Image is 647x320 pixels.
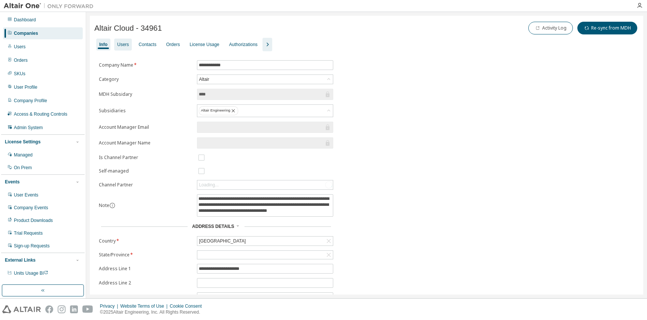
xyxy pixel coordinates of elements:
div: Authorizations [229,42,258,48]
label: City [99,294,192,300]
label: Note [99,202,109,208]
div: Website Terms of Use [120,303,170,309]
div: Altair Engineering [197,105,333,117]
div: Trial Requests [14,230,43,236]
span: Units Usage BI [14,271,48,276]
img: youtube.svg [82,305,93,313]
img: Altair One [4,2,97,10]
div: Dashboard [14,17,36,23]
button: Re-sync from MDH [577,22,637,34]
label: MDH Subsidary [99,91,192,97]
div: Orders [166,42,180,48]
div: License Usage [189,42,219,48]
div: Access & Routing Controls [14,111,67,117]
div: Managed [14,152,33,158]
div: Altair [197,75,333,84]
button: Activity Log [528,22,573,34]
div: Cookie Consent [170,303,206,309]
label: Address Line 2 [99,280,192,286]
div: Info [99,42,107,48]
span: Address Details [192,224,234,229]
label: Self-managed [99,168,192,174]
div: Loading... [197,180,333,189]
label: Subsidiaries [99,108,192,114]
div: Company Events [14,205,48,211]
div: Altair [198,75,210,83]
div: On Prem [14,165,32,171]
img: instagram.svg [58,305,66,313]
div: External Links [5,257,36,263]
div: [GEOGRAPHIC_DATA] [198,237,247,245]
div: Contacts [139,42,156,48]
img: facebook.svg [45,305,53,313]
div: Admin System [14,125,43,131]
img: altair_logo.svg [2,305,41,313]
label: Category [99,76,192,82]
div: Orders [14,57,28,63]
div: License Settings [5,139,40,145]
div: Product Downloads [14,217,53,223]
div: Loading... [199,182,219,188]
label: Address Line 1 [99,266,192,272]
label: State/Province [99,252,192,258]
div: Company Profile [14,98,47,104]
div: User Profile [14,84,37,90]
label: Company Name [99,62,192,68]
div: Sign-up Requests [14,243,49,249]
div: Events [5,179,19,185]
p: © 2025 Altair Engineering, Inc. All Rights Reserved. [100,309,206,316]
div: Users [117,42,129,48]
div: Altair Engineering [199,106,238,115]
label: Account Manager Email [99,124,192,130]
label: Account Manager Name [99,140,192,146]
div: [GEOGRAPHIC_DATA] [197,237,333,246]
div: Privacy [100,303,120,309]
div: User Events [14,192,38,198]
span: Altair Cloud - 34961 [94,24,162,33]
img: linkedin.svg [70,305,78,313]
label: Is Channel Partner [99,155,192,161]
label: Country [99,238,192,244]
div: Users [14,44,25,50]
div: SKUs [14,71,25,77]
div: Companies [14,30,38,36]
button: information [109,202,115,208]
label: Channel Partner [99,182,192,188]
